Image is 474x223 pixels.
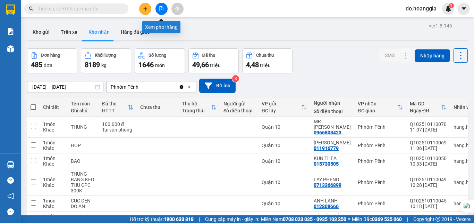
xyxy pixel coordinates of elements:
[410,204,447,209] div: 10:18 [DATE]
[445,6,451,12] img: icon-new-feature
[71,143,95,148] div: HOP
[43,104,64,110] div: Chi tiết
[358,201,403,206] div: Phnôm Pênh
[314,177,351,182] div: LAY PHENG
[159,6,164,11] span: file-add
[358,124,403,130] div: Phnôm Pênh
[43,214,64,219] div: 2 món
[71,101,95,106] div: Tên món
[7,193,14,199] span: notification
[44,63,52,68] span: đơn
[81,48,131,73] button: Khối lượng8189kg
[43,140,64,145] div: 1 món
[261,215,346,223] span: Miền Nam
[199,79,236,93] button: Bộ lọc
[95,53,116,58] div: Khối lượng
[135,48,185,73] button: Số lượng1646món
[43,156,64,161] div: 1 món
[182,108,211,113] div: Trạng thái
[314,130,341,135] div: 0966808423
[43,198,64,204] div: 1 món
[139,3,151,15] button: plus
[358,108,397,113] div: ĐC giao
[314,145,339,151] div: 011916779
[314,100,351,106] div: Người nhận
[458,3,470,15] button: caret-down
[6,5,15,15] img: logo-vxr
[262,201,307,206] div: Quận 10
[27,24,55,40] button: Kho gửi
[223,108,255,113] div: Số điện thoại
[140,104,175,110] div: Chưa thu
[71,198,95,209] div: CUC DEN DO AN
[262,108,301,113] div: ĐC lấy
[410,121,447,127] div: Q102510110070
[199,215,200,223] span: |
[314,161,339,167] div: 015730505
[7,177,14,184] span: question-circle
[43,204,64,209] div: Khác
[164,216,194,222] strong: 1900 633 818
[102,108,128,113] div: HTTT
[29,6,34,11] span: search
[71,171,95,182] div: THUNG BANG KEO
[348,218,350,221] span: ⚪️
[55,24,83,40] button: Trên xe
[43,145,64,151] div: Khác
[410,161,447,167] div: 10:33 [DATE]
[410,140,447,145] div: Q102510110069
[99,98,137,117] th: Toggle SortBy
[111,83,138,90] div: Phnôm Pênh
[258,98,310,117] th: Toggle SortBy
[450,3,452,8] span: 1
[202,53,215,58] div: Đã thu
[149,53,166,58] div: Số lượng
[155,63,165,68] span: món
[83,24,115,40] button: Kho nhận
[372,216,402,222] strong: 0369 525 060
[143,6,148,11] span: plus
[71,158,95,164] div: BAO
[71,182,95,193] div: THU CPC 300K
[223,101,255,106] div: Người gửi
[400,4,442,13] span: do.hoanggia
[262,143,307,148] div: Quận 10
[314,119,351,130] div: MR POV
[43,177,64,182] div: 1 món
[256,53,274,58] div: Chưa thu
[178,98,220,117] th: Toggle SortBy
[102,121,133,127] div: 100.000 đ
[7,28,14,35] img: solution-icon
[262,180,307,185] div: Quận 10
[31,61,42,69] span: 485
[205,215,259,223] span: Cung cấp máy in - giấy in:
[410,108,441,113] div: Ngày ĐH
[182,101,211,106] div: Thu hộ
[41,53,60,58] div: Đơn hàng
[38,5,120,13] input: Tìm tên, số ĐT hoặc mã đơn
[410,198,447,204] div: Q102510110045
[449,3,454,8] sup: 1
[7,161,14,168] img: warehouse-icon
[314,182,341,188] div: 0713366899
[43,127,64,133] div: Khác
[101,63,107,68] span: kg
[410,177,447,182] div: Q102510110049
[354,98,406,117] th: Toggle SortBy
[43,161,64,167] div: Khác
[358,101,397,106] div: VP nhận
[410,182,447,188] div: 10:28 [DATE]
[179,84,184,90] svg: Clear value
[410,145,447,151] div: 11:06 [DATE]
[429,22,452,30] div: ver 1.8.146
[358,180,403,185] div: Phnôm Pênh
[27,81,103,93] input: Select a date range.
[188,48,239,73] button: Đã thu49,66 triệu
[262,124,307,130] div: Quận 10
[407,215,408,223] span: |
[7,45,14,53] img: warehouse-icon
[314,140,351,145] div: CHU QUY
[246,61,259,69] span: 4,48
[314,156,351,161] div: KUN THEA
[175,6,180,11] span: aim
